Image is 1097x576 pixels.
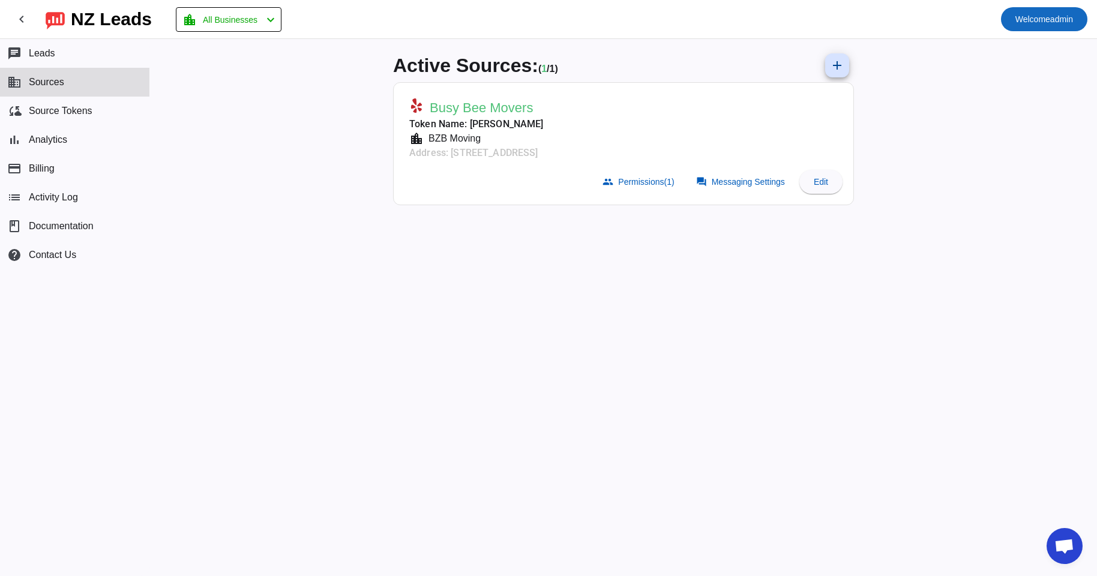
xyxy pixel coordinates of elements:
[799,170,843,194] button: Edit
[696,176,707,187] mat-icon: forum
[71,11,152,28] div: NZ Leads
[7,133,22,147] mat-icon: bar_chart
[29,134,67,145] span: Analytics
[1015,11,1073,28] span: admin
[1001,7,1087,31] button: Welcomeadmin
[7,104,22,118] mat-icon: cloud_sync
[7,190,22,205] mat-icon: list
[46,9,65,29] img: logo
[541,64,547,74] span: Working
[547,64,549,74] span: /
[29,221,94,232] span: Documentation
[7,161,22,176] mat-icon: payment
[176,7,281,32] button: All Businesses
[712,177,785,187] span: Messaging Settings
[29,77,64,88] span: Sources
[29,250,76,260] span: Contact Us
[29,192,78,203] span: Activity Log
[29,163,55,174] span: Billing
[29,48,55,59] span: Leads
[603,176,613,187] mat-icon: group
[1015,14,1050,24] span: Welcome
[1047,528,1083,564] a: Open chat
[664,177,675,187] span: (1)
[550,64,558,74] span: Total
[29,106,92,116] span: Source Tokens
[538,64,541,74] span: (
[7,248,22,262] mat-icon: help
[618,177,674,187] span: Permissions
[7,75,22,89] mat-icon: business
[14,12,29,26] mat-icon: chevron_left
[7,46,22,61] mat-icon: chat
[409,131,424,146] mat-icon: location_city
[7,219,22,233] span: book
[409,146,544,160] mat-card-subtitle: Address: [STREET_ADDRESS]
[814,177,828,187] span: Edit
[689,170,795,194] button: Messaging Settings
[430,100,533,116] span: Busy Bee Movers
[182,13,197,27] mat-icon: location_city
[595,170,684,194] button: Permissions(1)
[263,13,278,27] mat-icon: chevron_left
[830,58,844,73] mat-icon: add
[424,131,481,146] div: BZB Moving
[203,11,257,28] span: All Businesses
[393,55,538,76] span: Active Sources:
[409,117,544,131] mat-card-subtitle: Token Name: [PERSON_NAME]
